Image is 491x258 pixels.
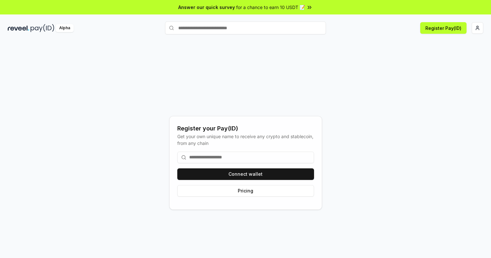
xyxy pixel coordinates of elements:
button: Connect wallet [177,168,314,180]
div: Alpha [56,24,74,32]
div: Register your Pay(ID) [177,124,314,133]
button: Pricing [177,185,314,197]
img: reveel_dark [8,24,29,32]
button: Register Pay(ID) [420,22,467,34]
div: Get your own unique name to receive any crypto and stablecoin, from any chain [177,133,314,147]
span: Answer our quick survey [178,4,235,11]
img: pay_id [31,24,54,32]
span: for a chance to earn 10 USDT 📝 [236,4,305,11]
